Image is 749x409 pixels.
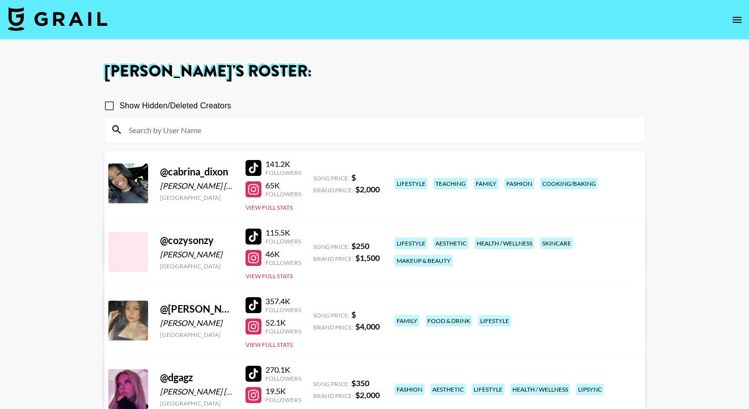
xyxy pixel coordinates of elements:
strong: $ 250 [351,241,369,250]
div: lifestyle [395,178,427,189]
img: Grail Talent [8,7,107,31]
span: Brand Price: [313,255,353,262]
div: fashion [504,178,534,189]
strong: $ 2,000 [355,184,380,194]
div: lipsync [576,384,604,395]
div: teaching [433,178,468,189]
span: Song Price: [313,312,349,319]
div: health / wellness [510,384,570,395]
div: [GEOGRAPHIC_DATA] [160,194,234,201]
div: [GEOGRAPHIC_DATA] [160,262,234,270]
div: lifestyle [472,384,504,395]
span: Brand Price: [313,186,353,194]
div: Followers [265,396,301,404]
div: 46K [265,249,301,259]
div: skincare [540,238,573,249]
div: @ cozysonzy [160,234,234,246]
span: Song Price: [313,243,349,250]
div: Followers [265,259,301,266]
strong: $ 2,000 [355,390,380,400]
div: food & drink [425,315,472,327]
div: fashion [395,384,424,395]
div: cooking/baking [540,178,598,189]
button: open drawer [727,10,747,30]
span: Brand Price: [313,392,353,400]
span: Show Hidden/Deleted Creators [120,100,232,112]
div: 65K [265,180,301,190]
button: View Full Stats [246,204,293,211]
div: 357.4K [265,296,301,306]
div: 115.5K [265,228,301,238]
div: Followers [265,190,301,198]
div: [PERSON_NAME] [160,318,234,328]
strong: $ 350 [351,378,369,388]
span: Song Price: [313,380,349,388]
div: 19.5K [265,386,301,396]
button: View Full Stats [246,272,293,280]
div: 270.1K [265,365,301,375]
div: Followers [265,169,301,176]
strong: $ 1,500 [355,253,380,262]
div: Followers [265,306,301,314]
div: family [395,315,419,327]
div: [GEOGRAPHIC_DATA] [160,400,234,407]
div: 52.1K [265,318,301,327]
strong: $ [351,310,356,319]
strong: $ [351,172,356,182]
h1: [PERSON_NAME] 's Roster: [104,64,645,80]
div: Followers [265,375,301,382]
div: @ cabrina_dixon [160,165,234,178]
div: lifestyle [478,315,511,327]
div: aesthetic [433,238,469,249]
div: health / wellness [475,238,534,249]
div: aesthetic [430,384,466,395]
div: @ dgagz [160,371,234,384]
span: Song Price: [313,174,349,182]
div: [PERSON_NAME] [160,249,234,259]
span: Brand Price: [313,324,353,331]
div: [GEOGRAPHIC_DATA] [160,331,234,338]
div: makeup & beauty [395,255,453,266]
input: Search by User Name [123,122,639,138]
div: [PERSON_NAME] [GEOGRAPHIC_DATA][PERSON_NAME] [160,181,234,191]
div: @ [PERSON_NAME].reynaaa [160,303,234,315]
div: family [474,178,499,189]
div: 141.2K [265,159,301,169]
div: Followers [265,327,301,335]
div: [PERSON_NAME] [PERSON_NAME] [160,387,234,397]
strong: $ 4,000 [355,322,380,331]
button: View Full Stats [246,341,293,348]
div: lifestyle [395,238,427,249]
div: Followers [265,238,301,245]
